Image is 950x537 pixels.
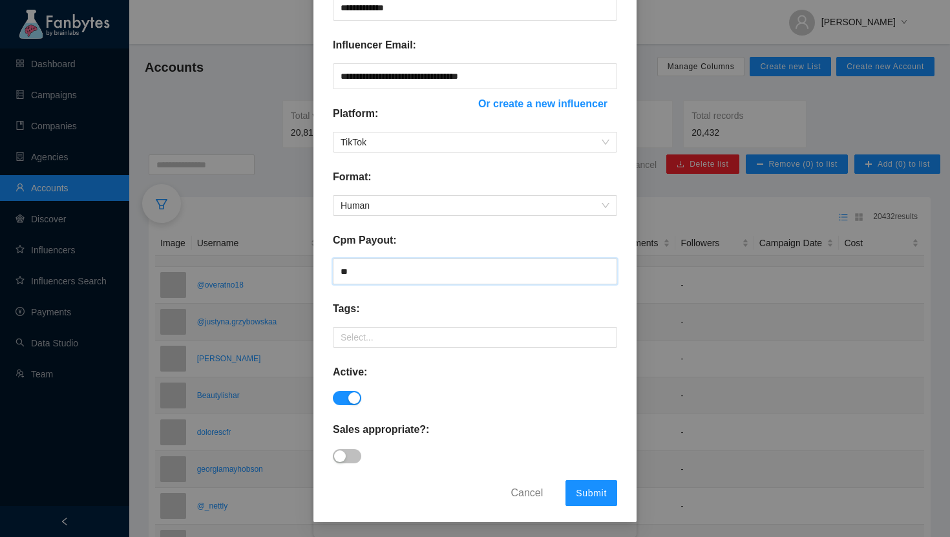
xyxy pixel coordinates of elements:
p: Format: [333,169,372,185]
button: Submit [565,480,617,506]
span: Or create a new influencer [478,96,607,112]
p: Platform: [333,106,378,121]
span: Human [341,196,609,215]
p: Tags: [333,301,359,317]
p: Influencer Email: [333,37,416,53]
span: TikTok [341,132,609,152]
p: Sales appropriate?: [333,422,429,437]
span: Cancel [511,485,543,501]
button: Or create a new influencer [469,93,617,114]
p: Active: [333,364,367,380]
span: Submit [576,488,607,498]
button: Cancel [501,482,553,503]
p: Cpm Payout: [333,233,397,248]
